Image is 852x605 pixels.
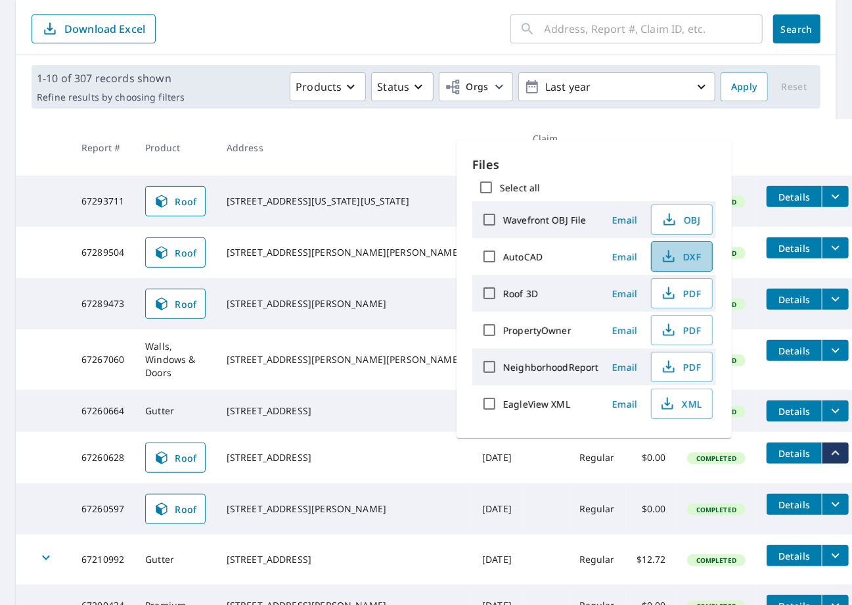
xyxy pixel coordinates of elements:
span: Details [774,447,814,460]
span: Email [609,287,640,300]
p: Download Excel [64,22,145,36]
button: filesDropdownBtn-67293711 [822,186,849,207]
td: Regular [569,432,626,483]
td: $12.72 [626,535,677,585]
button: filesDropdownBtn-67260597 [822,494,849,515]
a: Roof [145,186,206,216]
td: 67267060 [71,329,135,390]
span: Roof [154,193,197,209]
div: [STREET_ADDRESS][PERSON_NAME] [227,297,461,310]
td: [DATE] [472,432,522,483]
button: Email [604,394,646,414]
button: filesDropdownBtn-67210992 [822,545,849,566]
button: Apply [721,72,768,101]
button: Email [604,283,646,304]
span: Details [774,293,814,306]
button: detailsBtn-67210992 [767,545,822,566]
td: [DATE] [472,535,522,585]
span: Roof [154,245,197,260]
td: $0.00 [626,483,677,535]
label: PropertyOwner [503,324,572,337]
span: Roof [154,296,197,312]
a: Roof [145,494,206,524]
td: 67260597 [71,483,135,535]
td: Gutter [135,535,216,585]
button: detailsBtn-67260664 [767,400,822,422]
span: Details [774,405,814,418]
div: [STREET_ADDRESS] [227,553,461,566]
button: PDF [651,278,713,308]
span: Roof [154,501,197,517]
button: Download Excel [32,14,156,43]
td: 67210992 [71,535,135,585]
button: filesDropdownBtn-67289504 [822,237,849,258]
td: $0.00 [626,432,677,483]
button: Orgs [439,72,513,101]
th: Address [216,119,472,176]
button: filesDropdownBtn-67260664 [822,400,849,422]
p: Refine results by choosing filters [37,91,185,103]
a: Roof [145,237,206,268]
th: Delivery [569,119,626,176]
th: Report # [71,119,135,176]
span: Orgs [445,79,489,95]
button: PDF [651,352,713,382]
span: PDF [660,285,702,301]
span: Email [609,251,640,263]
span: Email [609,214,640,226]
td: Regular [569,483,626,535]
span: Email [609,361,640,374]
td: 67289504 [71,227,135,278]
span: Apply [731,79,757,95]
span: DXF [660,249,702,264]
td: Walls, Windows & Doors [135,329,216,390]
td: 67289473 [71,278,135,329]
span: Details [774,191,814,203]
td: 67293711 [71,176,135,227]
p: Files [472,156,716,174]
button: filesDropdownBtn-67267060 [822,340,849,361]
p: Products [296,79,342,95]
span: Email [609,398,640,410]
button: Products [290,72,366,101]
td: Gutter [135,390,216,432]
span: Roof [154,450,197,466]
span: Search [784,23,810,36]
span: Details [774,550,814,562]
button: detailsBtn-67260597 [767,494,822,515]
span: PDF [660,359,702,375]
td: 67260628 [71,432,135,483]
button: Search [773,14,820,43]
button: Last year [518,72,715,101]
button: detailsBtn-67289504 [767,237,822,258]
button: PDF [651,315,713,345]
td: 67260664 [71,390,135,432]
p: 1-10 of 307 records shown [37,70,185,86]
div: [STREET_ADDRESS][PERSON_NAME][PERSON_NAME] [227,353,461,366]
button: XML [651,389,713,419]
span: XML [660,396,702,412]
button: DXF [651,241,713,272]
button: Email [604,247,646,267]
th: Cost [626,119,677,176]
button: detailsBtn-67260628 [767,443,822,464]
button: filesDropdownBtn-67289473 [822,289,849,310]
a: Roof [145,289,206,319]
div: [STREET_ADDRESS] [227,404,461,418]
span: Details [774,498,814,511]
p: Status [377,79,409,95]
a: Roof [145,443,206,473]
label: AutoCAD [503,251,543,263]
button: OBJ [651,205,713,235]
p: Last year [540,76,694,99]
div: [STREET_ADDRESS] [227,451,461,464]
label: EagleView XML [503,398,570,410]
th: Date [472,119,522,176]
span: Details [774,345,814,357]
span: Details [774,242,814,254]
button: Email [604,210,646,230]
button: detailsBtn-67267060 [767,340,822,361]
span: Completed [688,556,744,565]
th: Status [677,119,756,176]
button: detailsBtn-67293711 [767,186,822,207]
